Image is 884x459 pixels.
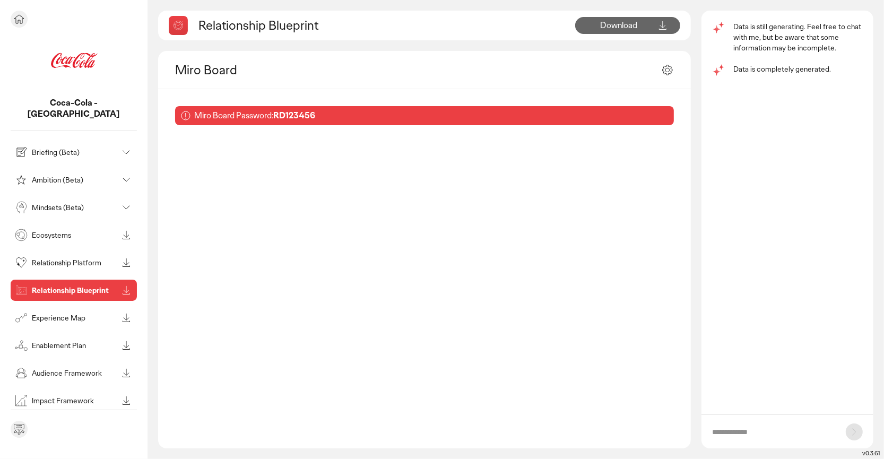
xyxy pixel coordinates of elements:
[600,20,637,31] span: Download
[32,369,118,377] p: Audience Framework
[32,176,118,184] p: Ambition (Beta)
[32,342,118,349] p: Enablement Plan
[175,62,237,78] h2: Miro Board
[32,204,118,211] p: Mindsets (Beta)
[198,17,318,33] h2: Relationship Blueprint
[11,98,137,120] p: Coca-Cola - Philippines
[273,110,315,121] b: RD123456
[32,231,118,239] p: Ecosystems
[11,421,28,438] div: Send feedback
[194,110,315,122] p: Miro Board Password:
[733,64,863,74] p: Data is completely generated.
[32,397,118,404] p: Impact Framework
[32,314,118,322] p: Experience Map
[32,149,118,156] p: Briefing (Beta)
[575,17,680,34] button: Download
[32,287,118,294] p: Relationship Blueprint
[47,34,100,87] img: project avatar
[32,259,118,266] p: Relationship Platform
[733,21,863,53] p: Data is still generating. Feel free to chat with me, but be aware that some information may be in...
